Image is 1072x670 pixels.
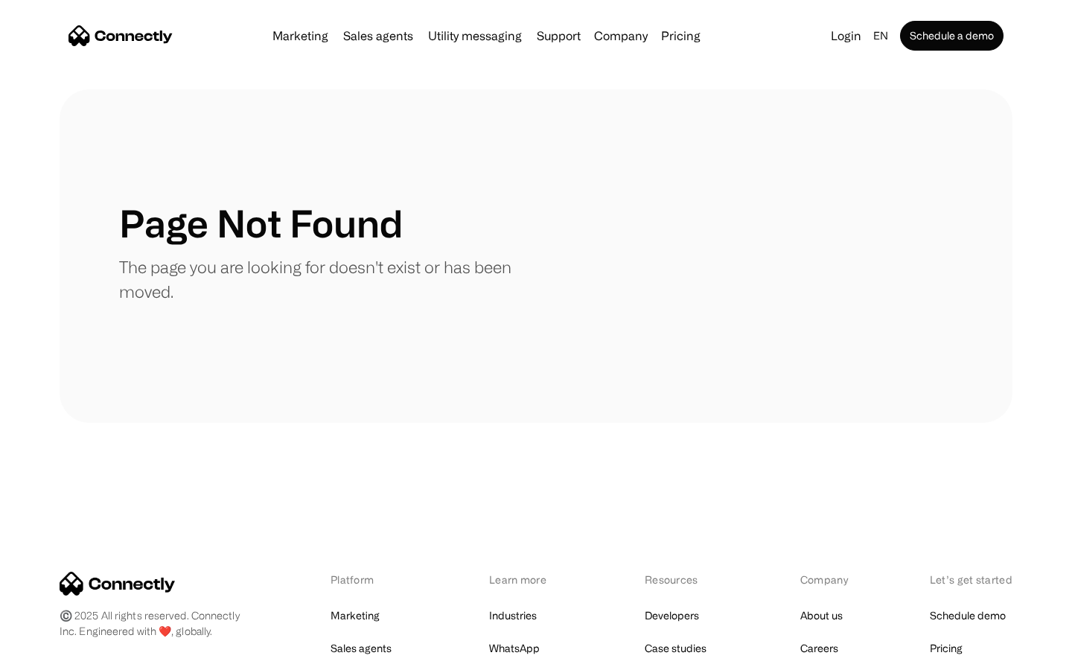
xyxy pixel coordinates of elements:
[489,638,540,659] a: WhatsApp
[489,605,537,626] a: Industries
[422,30,528,42] a: Utility messaging
[645,605,699,626] a: Developers
[800,638,838,659] a: Careers
[930,605,1006,626] a: Schedule demo
[331,638,392,659] a: Sales agents
[590,25,652,46] div: Company
[30,644,89,665] ul: Language list
[15,642,89,665] aside: Language selected: English
[867,25,897,46] div: en
[331,572,412,587] div: Platform
[645,638,706,659] a: Case studies
[68,25,173,47] a: home
[930,638,963,659] a: Pricing
[331,605,380,626] a: Marketing
[800,572,852,587] div: Company
[594,25,648,46] div: Company
[267,30,334,42] a: Marketing
[825,25,867,46] a: Login
[930,572,1012,587] div: Let’s get started
[531,30,587,42] a: Support
[655,30,706,42] a: Pricing
[119,201,403,246] h1: Page Not Found
[337,30,419,42] a: Sales agents
[645,572,723,587] div: Resources
[119,255,536,304] p: The page you are looking for doesn't exist or has been moved.
[800,605,843,626] a: About us
[489,572,567,587] div: Learn more
[873,25,888,46] div: en
[900,21,1004,51] a: Schedule a demo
